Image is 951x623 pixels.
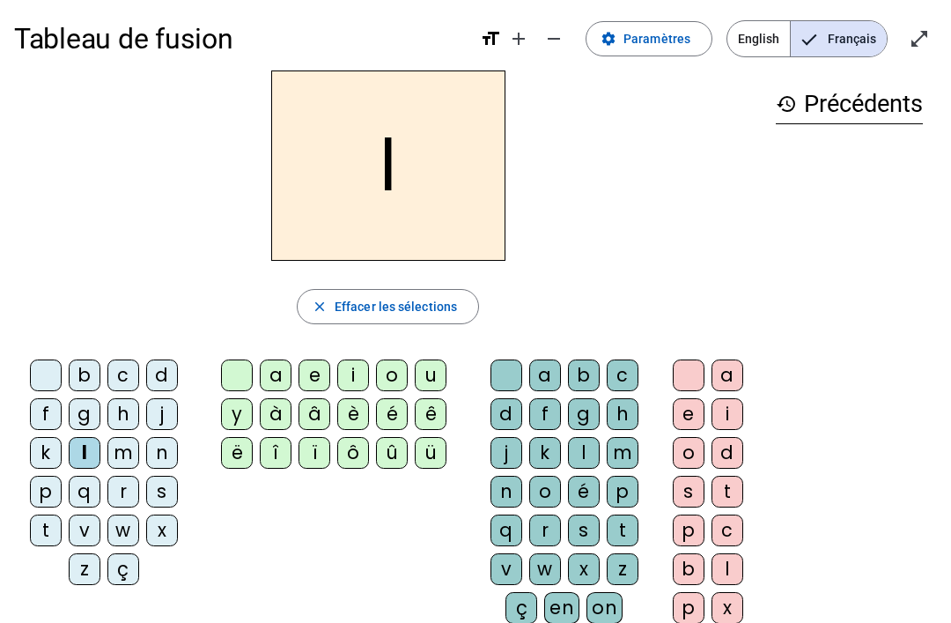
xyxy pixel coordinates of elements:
div: h [607,398,638,430]
div: d [146,360,178,391]
span: English [727,21,790,56]
div: a [260,360,291,391]
div: g [69,398,100,430]
mat-icon: add [508,28,529,49]
div: g [568,398,600,430]
div: r [529,515,561,546]
div: b [69,360,100,391]
div: d [490,398,522,430]
div: j [146,398,178,430]
span: Paramètres [623,28,690,49]
div: r [107,476,139,508]
span: Effacer les sélections [335,296,457,317]
div: c [711,515,743,546]
div: t [607,515,638,546]
div: p [607,476,638,508]
div: s [673,476,704,508]
div: m [107,437,139,469]
div: i [337,360,369,391]
div: s [568,515,600,546]
div: k [529,437,561,469]
div: ï [299,437,330,469]
div: ô [337,437,369,469]
div: ë [221,437,253,469]
div: ê [415,398,446,430]
div: n [490,476,522,508]
div: v [69,515,100,546]
div: y [221,398,253,430]
h1: Tableau de fusion [14,11,466,67]
button: Entrer en plein écran [902,21,937,56]
div: a [711,360,743,391]
div: h [107,398,139,430]
div: à [260,398,291,430]
div: c [107,360,139,391]
div: s [146,476,178,508]
div: b [568,360,600,391]
span: Français [791,21,887,56]
div: f [30,398,62,430]
div: e [299,360,330,391]
div: o [376,360,408,391]
div: b [673,553,704,585]
div: ü [415,437,446,469]
div: k [30,437,62,469]
div: w [107,515,139,546]
mat-icon: remove [543,28,564,49]
button: Paramètres [586,21,712,56]
div: p [30,476,62,508]
div: î [260,437,291,469]
div: p [673,515,704,546]
div: l [69,437,100,469]
div: a [529,360,561,391]
button: Augmenter la taille de la police [501,21,536,56]
mat-icon: open_in_full [909,28,930,49]
div: c [607,360,638,391]
div: è [337,398,369,430]
div: i [711,398,743,430]
mat-icon: settings [601,31,616,47]
mat-icon: format_size [480,28,501,49]
div: f [529,398,561,430]
div: û [376,437,408,469]
button: Diminuer la taille de la police [536,21,571,56]
div: x [146,515,178,546]
div: o [673,437,704,469]
div: t [30,515,62,546]
mat-icon: history [776,93,797,115]
div: u [415,360,446,391]
div: o [529,476,561,508]
div: m [607,437,638,469]
div: â [299,398,330,430]
div: q [69,476,100,508]
div: q [490,515,522,546]
h2: l [271,70,505,261]
div: é [568,476,600,508]
div: t [711,476,743,508]
div: d [711,437,743,469]
div: e [673,398,704,430]
mat-button-toggle-group: Language selection [726,20,888,57]
div: é [376,398,408,430]
div: v [490,553,522,585]
div: l [568,437,600,469]
button: Effacer les sélections [297,289,479,324]
div: z [607,553,638,585]
h3: Précédents [776,85,923,124]
div: w [529,553,561,585]
div: x [568,553,600,585]
div: j [490,437,522,469]
div: n [146,437,178,469]
mat-icon: close [312,299,328,315]
div: l [711,553,743,585]
div: ç [107,553,139,585]
div: z [69,553,100,585]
